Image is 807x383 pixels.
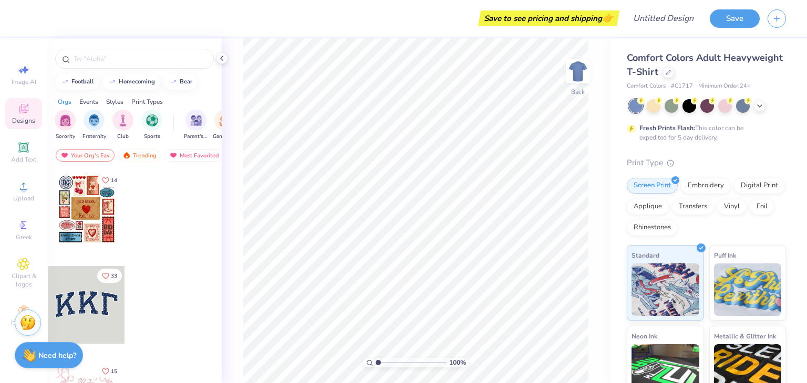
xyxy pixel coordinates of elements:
[73,54,207,64] input: Try "Alpha"
[671,82,693,91] span: # C1717
[180,79,192,84] div: bear
[146,114,158,126] img: Sports Image
[117,133,129,141] span: Club
[632,250,659,261] span: Standard
[184,133,208,141] span: Parent's Weekend
[627,82,666,91] span: Comfort Colors
[119,79,155,84] div: homecoming
[82,133,106,141] span: Fraternity
[11,319,36,327] span: Decorate
[481,10,617,26] div: Save to see pricing and shipping
[13,194,34,203] span: Upload
[16,233,32,241] span: Greek
[627,157,786,169] div: Print Type
[627,178,678,194] div: Screen Print
[164,149,224,162] div: Most Favorited
[60,152,69,159] img: most_fav.gif
[632,263,699,316] img: Standard
[112,110,133,141] div: filter for Club
[56,133,75,141] span: Sorority
[750,199,774,215] div: Foil
[82,110,106,141] div: filter for Fraternity
[112,110,133,141] button: filter button
[11,155,36,164] span: Add Text
[627,220,678,236] div: Rhinestones
[108,79,117,85] img: trend_line.gif
[55,110,76,141] button: filter button
[111,273,117,279] span: 33
[5,272,42,289] span: Clipart & logos
[58,97,71,107] div: Orgs
[639,124,695,132] strong: Fresh Prints Flash:
[184,110,208,141] div: filter for Parent's Weekend
[122,152,131,159] img: trending.gif
[61,79,69,85] img: trend_line.gif
[131,97,163,107] div: Print Types
[213,110,237,141] button: filter button
[82,110,106,141] button: filter button
[97,173,122,187] button: Like
[571,87,585,97] div: Back
[102,74,160,90] button: homecoming
[97,364,122,378] button: Like
[213,133,237,141] span: Game Day
[56,149,115,162] div: Your Org's Fav
[55,110,76,141] div: filter for Sorority
[714,331,776,342] span: Metallic & Glitter Ink
[55,74,99,90] button: football
[213,110,237,141] div: filter for Game Day
[567,61,588,82] img: Back
[449,358,466,367] span: 100 %
[12,116,35,125] span: Designs
[111,369,117,374] span: 15
[97,269,122,283] button: Like
[734,178,785,194] div: Digital Print
[602,12,614,24] span: 👉
[111,178,117,183] span: 14
[106,97,123,107] div: Styles
[71,79,94,84] div: football
[79,97,98,107] div: Events
[717,199,747,215] div: Vinyl
[672,199,714,215] div: Transfers
[714,250,736,261] span: Puff Ink
[219,114,231,126] img: Game Day Image
[639,123,769,142] div: This color can be expedited for 5 day delivery.
[625,8,702,29] input: Untitled Design
[169,152,178,159] img: most_fav.gif
[88,114,100,126] img: Fraternity Image
[627,199,669,215] div: Applique
[117,114,129,126] img: Club Image
[144,133,160,141] span: Sports
[632,331,657,342] span: Neon Ink
[698,82,751,91] span: Minimum Order: 24 +
[163,74,197,90] button: bear
[714,263,782,316] img: Puff Ink
[169,79,178,85] img: trend_line.gif
[627,51,783,78] span: Comfort Colors Adult Heavyweight T-Shirt
[141,110,162,141] button: filter button
[710,9,760,28] button: Save
[38,350,76,360] strong: Need help?
[118,149,161,162] div: Trending
[190,114,202,126] img: Parent's Weekend Image
[12,78,36,86] span: Image AI
[141,110,162,141] div: filter for Sports
[184,110,208,141] button: filter button
[59,114,71,126] img: Sorority Image
[681,178,731,194] div: Embroidery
